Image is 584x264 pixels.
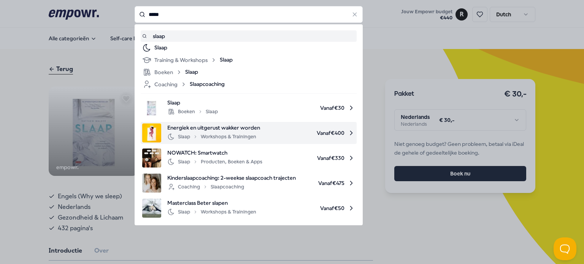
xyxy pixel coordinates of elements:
div: Slaap Producten, Boeken & Apps [167,157,262,166]
img: product image [142,174,161,193]
a: Training & WorkshopsSlaap [142,55,355,65]
span: Vanaf € 30 [224,98,355,117]
a: BoekenSlaap [142,68,355,77]
div: Coaching Slaapcoaching [167,182,244,191]
div: Boeken Slaap [167,107,218,116]
span: Slaap [220,55,233,65]
img: product image [142,98,161,117]
a: product imageNOWATCH: SmartwatchSlaapProducten, Boeken & AppsVanaf€330 [142,149,355,168]
div: Training & Workshops [142,55,217,65]
div: Slaap [154,43,355,52]
span: Vanaf € 330 [268,149,355,168]
input: Search for products, categories or subcategories [135,6,363,23]
span: Vanaf € 50 [262,199,355,218]
span: Vanaf € 475 [302,174,355,193]
img: product image [142,199,161,218]
a: product imageSlaapBoekenSlaapVanaf€30 [142,98,355,117]
span: NOWATCH: Smartwatch [167,149,262,157]
span: Vanaf € 400 [266,123,355,142]
img: product image [142,149,161,168]
img: product image [142,123,161,142]
div: Coaching [142,80,187,89]
a: CoachingSlaapcoaching [142,80,355,89]
a: slaap [142,32,355,40]
a: product imageKinderslaapcoaching: 2-weekse slaapcoach trajectenCoachingSlaapcoachingVanaf€475 [142,174,355,193]
a: product imageMasterclass Beter slapenSlaapWorkshops & TrainingenVanaf€50 [142,199,355,218]
span: Slaapcoaching [190,80,225,89]
div: Boeken [142,68,182,77]
span: Kinderslaapcoaching: 2-weekse slaapcoach trajecten [167,174,296,182]
span: Slaap [167,98,218,107]
span: Energiek en uitgerust wakker worden [167,123,260,132]
iframe: Help Scout Beacon - Open [554,237,576,260]
span: Masterclass Beter slapen [167,199,256,207]
div: Slaap Workshops & Trainingen [167,207,256,217]
a: product imageEnergiek en uitgerust wakker wordenSlaapWorkshops & TrainingenVanaf€400 [142,123,355,142]
div: Slaap Workshops & Trainingen [167,132,256,141]
a: Slaap [142,43,355,52]
span: Slaap [185,68,198,77]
